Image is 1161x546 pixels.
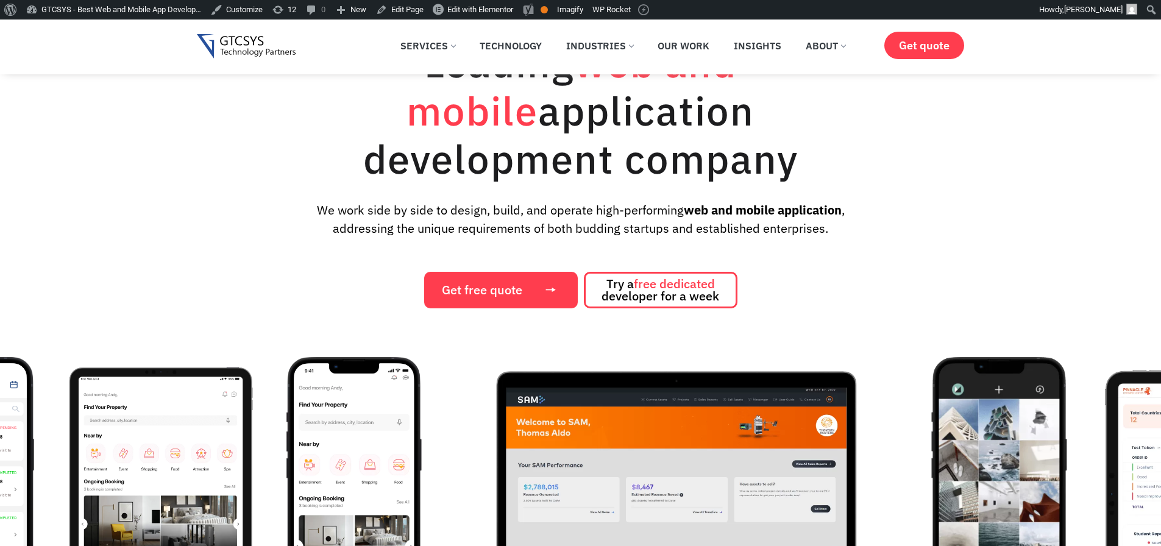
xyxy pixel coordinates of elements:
a: Industries [557,32,642,59]
a: Insights [725,32,790,59]
span: [PERSON_NAME] [1064,5,1123,14]
span: Get quote [899,39,950,52]
h1: Leading application development company [307,38,855,183]
span: Get free quote [442,284,522,296]
a: Get free quote [424,272,578,308]
div: OK [541,6,548,13]
img: Gtcsys logo [197,34,296,59]
strong: web and mobile application [684,202,842,218]
a: Our Work [648,32,719,59]
a: Technology [470,32,551,59]
span: Try a developer for a week [602,278,719,302]
p: We work side by side to design, build, and operate high-performing , addressing the unique requir... [296,201,864,238]
a: Services [391,32,464,59]
span: web and mobile [407,37,737,136]
a: About [797,32,854,59]
a: Get quote [884,32,964,59]
span: Edit with Elementor [447,5,513,14]
span: free dedicated [634,275,715,292]
a: Try afree dedicated developer for a week [584,272,737,308]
